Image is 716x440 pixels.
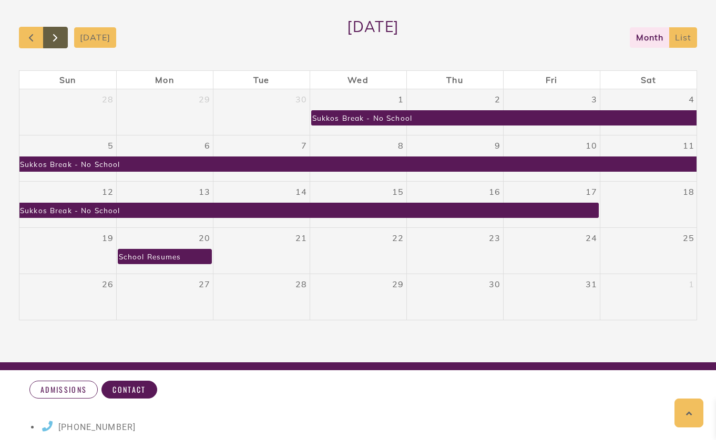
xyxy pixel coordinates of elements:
[310,181,406,227] td: October 15, 2025
[406,227,503,274] td: October 23, 2025
[116,135,213,181] td: October 6, 2025
[584,228,599,248] a: October 24, 2025
[406,135,503,181] td: October 9, 2025
[19,274,116,320] td: October 26, 2025
[600,89,697,135] td: October 4, 2025
[19,181,116,227] td: October 12, 2025
[57,71,78,89] a: Sunday
[311,110,697,125] a: Sukkos Break - No School
[687,274,697,294] a: November 1, 2025
[630,27,669,48] button: month
[299,135,309,155] a: October 7, 2025
[116,227,213,274] td: October 20, 2025
[118,249,212,264] a: School Resumes
[406,181,503,227] td: October 16, 2025
[118,249,182,264] div: School Resumes
[101,381,157,399] a: Contact
[19,156,697,172] a: Sukkos Break - No School
[19,135,116,181] td: October 5, 2025
[74,27,117,48] button: [DATE]
[310,274,406,320] td: October 29, 2025
[487,228,503,248] a: October 23, 2025
[600,135,697,181] td: October 11, 2025
[213,274,310,320] td: October 28, 2025
[197,274,212,294] a: October 27, 2025
[584,274,599,294] a: October 31, 2025
[116,181,213,227] td: October 13, 2025
[116,274,213,320] td: October 27, 2025
[153,71,176,89] a: Monday
[197,89,212,109] a: September 29, 2025
[19,203,599,218] a: Sukkos Break - No School
[19,27,44,48] button: Previous month
[390,182,406,202] a: October 15, 2025
[213,89,310,135] td: September 30, 2025
[669,27,697,48] button: list
[19,89,116,135] td: September 28, 2025
[406,89,503,135] td: October 2, 2025
[293,182,309,202] a: October 14, 2025
[681,182,697,202] a: October 18, 2025
[100,274,116,294] a: October 26, 2025
[112,385,146,394] span: Contact
[396,135,406,155] a: October 8, 2025
[687,89,697,109] a: October 4, 2025
[40,422,136,432] a: [PHONE_NUMBER]
[310,135,406,181] td: October 8, 2025
[544,71,559,89] a: Friday
[487,274,503,294] a: October 30, 2025
[19,227,116,274] td: October 19, 2025
[487,182,503,202] a: October 16, 2025
[503,227,600,274] td: October 24, 2025
[390,228,406,248] a: October 22, 2025
[681,135,697,155] a: October 11, 2025
[493,89,503,109] a: October 2, 2025
[347,17,399,57] h2: [DATE]
[390,274,406,294] a: October 29, 2025
[312,111,413,125] div: Sukkos Break - No School
[493,135,503,155] a: October 9, 2025
[444,71,465,89] a: Thursday
[681,228,697,248] a: October 25, 2025
[100,182,116,202] a: October 12, 2025
[213,135,310,181] td: October 7, 2025
[106,135,116,155] a: October 5, 2025
[584,135,599,155] a: October 10, 2025
[213,227,310,274] td: October 21, 2025
[197,182,212,202] a: October 13, 2025
[600,181,697,227] td: October 18, 2025
[293,89,309,109] a: September 30, 2025
[43,27,68,48] button: Next month
[584,182,599,202] a: October 17, 2025
[19,203,121,217] div: Sukkos Break - No School
[100,228,116,248] a: October 19, 2025
[29,381,98,399] a: Admissions
[600,227,697,274] td: October 25, 2025
[503,89,600,135] td: October 3, 2025
[406,274,503,320] td: October 30, 2025
[293,228,309,248] a: October 21, 2025
[503,274,600,320] td: October 31, 2025
[310,227,406,274] td: October 22, 2025
[600,274,697,320] td: November 1, 2025
[58,422,136,432] span: [PHONE_NUMBER]
[310,89,406,135] td: October 1, 2025
[213,181,310,227] td: October 14, 2025
[293,274,309,294] a: October 28, 2025
[639,71,658,89] a: Saturday
[100,89,116,109] a: September 28, 2025
[589,89,599,109] a: October 3, 2025
[251,71,271,89] a: Tuesday
[503,181,600,227] td: October 17, 2025
[116,89,213,135] td: September 29, 2025
[202,135,212,155] a: October 6, 2025
[19,157,121,171] div: Sukkos Break - No School
[345,71,370,89] a: Wednesday
[40,385,87,394] span: Admissions
[396,89,406,109] a: October 1, 2025
[197,228,212,248] a: October 20, 2025
[503,135,600,181] td: October 10, 2025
